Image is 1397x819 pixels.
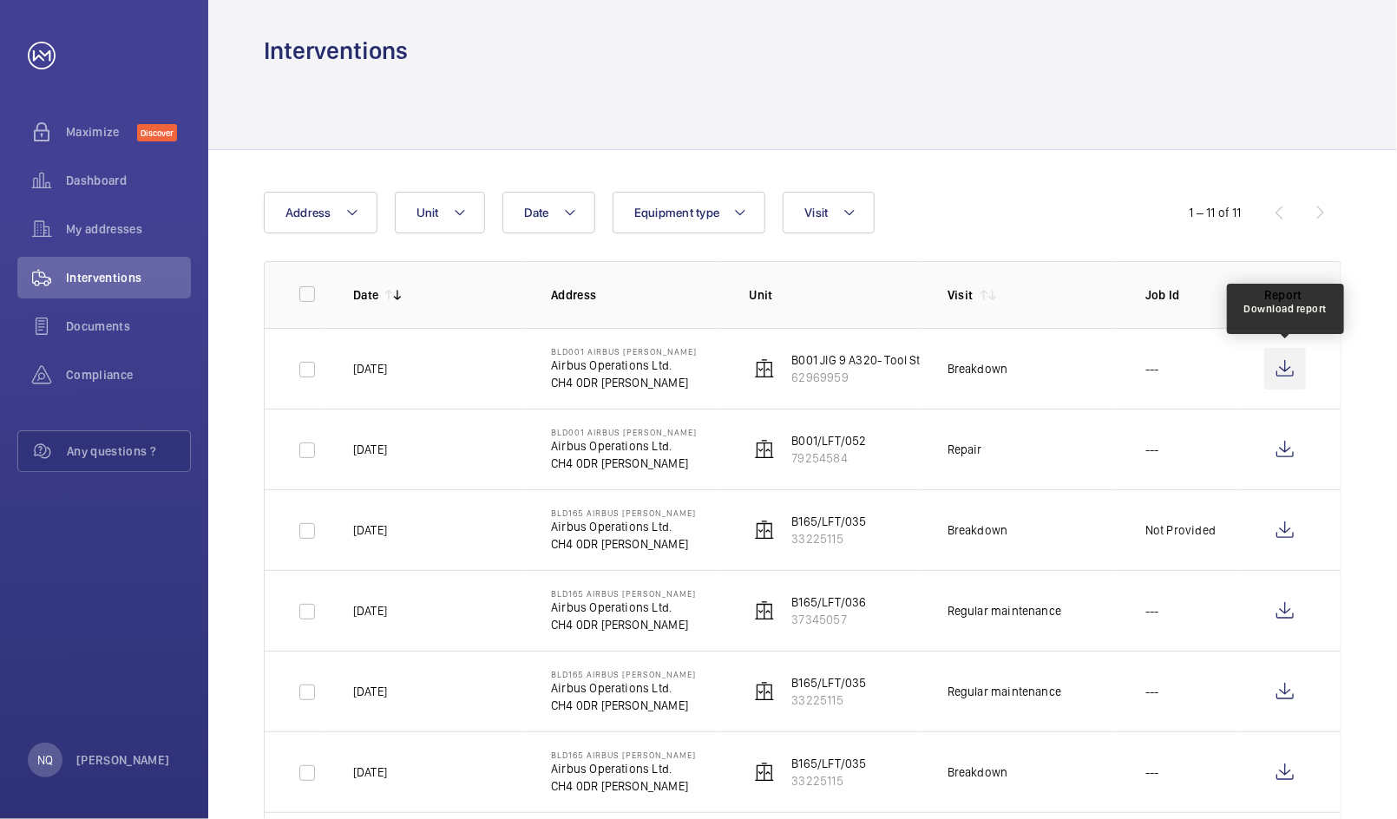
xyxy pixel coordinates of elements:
p: [DATE] [353,441,387,458]
p: [DATE] [353,763,387,781]
p: --- [1145,360,1159,377]
p: B165/LFT/035 [792,674,867,691]
img: elevator.svg [754,681,775,702]
p: Airbus Operations Ltd. [551,437,697,455]
span: Unit [416,206,439,219]
p: [PERSON_NAME] [76,751,170,769]
div: Regular maintenance [948,602,1061,619]
p: Bld165 Airbus [PERSON_NAME] [551,508,696,518]
span: Interventions [66,269,191,286]
div: 1 – 11 of 11 [1190,204,1242,221]
p: Bld001 Airbus [PERSON_NAME] [551,427,697,437]
p: 79254584 [792,449,867,467]
p: CH4 0DR [PERSON_NAME] [551,616,696,633]
span: Documents [66,318,191,335]
button: Unit [395,192,485,233]
p: B165/LFT/035 [792,755,867,772]
p: Airbus Operations Ltd. [551,679,696,697]
p: Bld165 Airbus [PERSON_NAME] [551,750,696,760]
p: B165/LFT/035 [792,513,867,530]
div: Download report [1244,301,1328,317]
p: Date [353,286,378,304]
span: My addresses [66,220,191,238]
p: --- [1145,441,1159,458]
p: CH4 0DR [PERSON_NAME] [551,535,696,553]
p: [DATE] [353,683,387,700]
img: elevator.svg [754,358,775,379]
p: --- [1145,683,1159,700]
p: NQ [37,751,53,769]
p: 33225115 [792,772,867,790]
span: Compliance [66,366,191,383]
p: [DATE] [353,360,387,377]
p: [DATE] [353,521,387,539]
span: Discover [137,124,177,141]
p: --- [1145,763,1159,781]
span: Any questions ? [67,442,190,460]
p: Bld165 Airbus [PERSON_NAME] [551,588,696,599]
p: Visit [948,286,974,304]
p: 62969959 [792,369,1047,386]
div: Breakdown [948,360,1008,377]
p: Bld001 Airbus [PERSON_NAME] [551,346,697,357]
p: Unit [750,286,920,304]
p: CH4 0DR [PERSON_NAME] [551,777,696,795]
p: --- [1145,602,1159,619]
span: Maximize [66,123,137,141]
p: B001/LFT/052 [792,432,867,449]
p: Address [551,286,721,304]
p: Airbus Operations Ltd. [551,357,697,374]
span: Visit [804,206,828,219]
p: Airbus Operations Ltd. [551,760,696,777]
span: Address [285,206,331,219]
div: Regular maintenance [948,683,1061,700]
p: Not Provided [1145,521,1216,539]
div: Breakdown [948,521,1008,539]
p: [DATE] [353,602,387,619]
p: Bld165 Airbus [PERSON_NAME] [551,669,696,679]
p: B165/LFT/036 [792,593,867,611]
button: Equipment type [613,192,766,233]
p: Job Id [1145,286,1236,304]
button: Date [502,192,595,233]
span: Equipment type [634,206,720,219]
img: elevator.svg [754,439,775,460]
p: CH4 0DR [PERSON_NAME] [551,374,697,391]
p: Airbus Operations Ltd. [551,518,696,535]
h1: Interventions [264,35,408,67]
button: Address [264,192,377,233]
span: Dashboard [66,172,191,189]
img: elevator.svg [754,520,775,541]
div: Breakdown [948,763,1008,781]
p: CH4 0DR [PERSON_NAME] [551,697,696,714]
p: 33225115 [792,530,867,547]
img: elevator.svg [754,600,775,621]
div: Repair [948,441,982,458]
img: elevator.svg [754,762,775,783]
p: Airbus Operations Ltd. [551,599,696,616]
span: Date [524,206,549,219]
p: 33225115 [792,691,867,709]
p: B001 JIG 9 A320- Tool Store Lif (Lift 30473) DDA [792,351,1047,369]
p: CH4 0DR [PERSON_NAME] [551,455,697,472]
p: 37345057 [792,611,867,628]
button: Visit [783,192,874,233]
